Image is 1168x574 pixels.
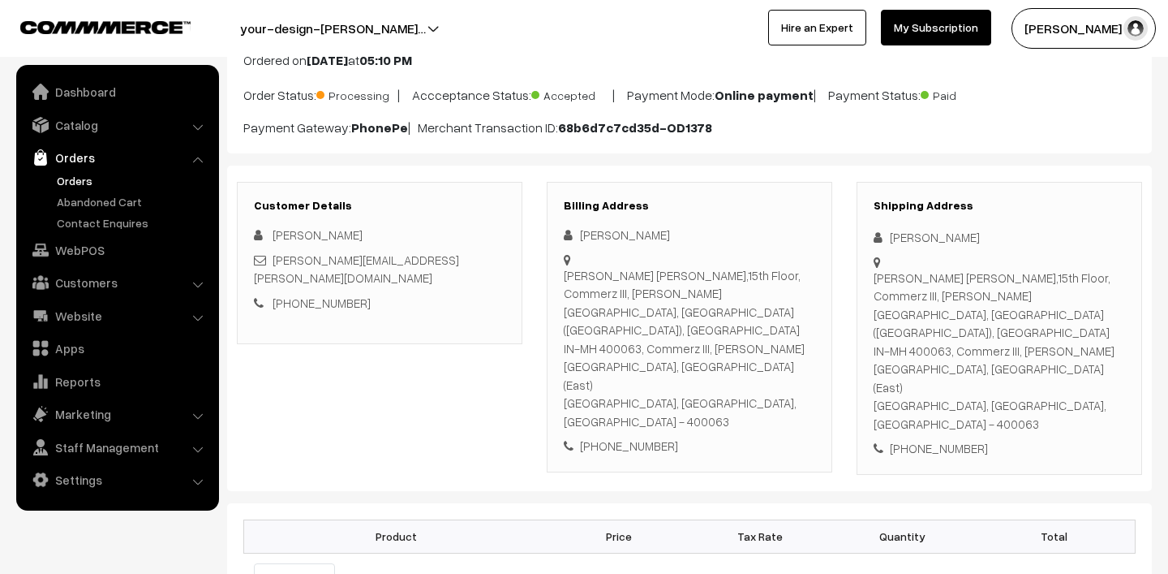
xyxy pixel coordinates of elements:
[874,199,1125,213] h3: Shipping Address
[20,334,213,363] a: Apps
[20,399,213,429] a: Marketing
[558,119,712,136] b: 68b6d7c7cd35d-OD1378
[20,16,162,36] a: COMMMERCE
[244,520,548,553] th: Product
[273,296,371,310] a: [PHONE_NUMBER]
[53,193,213,210] a: Abandoned Cart
[1011,8,1156,49] button: [PERSON_NAME] N.P
[243,118,1136,137] p: Payment Gateway: | Merchant Transaction ID:
[564,266,815,431] div: [PERSON_NAME] [PERSON_NAME],15th Floor, Commerz III, [PERSON_NAME][GEOGRAPHIC_DATA], [GEOGRAPHIC_...
[20,433,213,462] a: Staff Management
[20,77,213,106] a: Dashboard
[20,110,213,140] a: Catalog
[20,21,191,33] img: COMMMERCE
[20,235,213,265] a: WebPOS
[564,437,815,455] div: [PHONE_NUMBER]
[254,252,459,286] a: [PERSON_NAME][EMAIL_ADDRESS][PERSON_NAME][DOMAIN_NAME]
[20,367,213,396] a: Reports
[881,10,991,45] a: My Subscription
[874,228,1125,247] div: [PERSON_NAME]
[20,268,213,297] a: Customers
[874,269,1125,434] div: [PERSON_NAME] [PERSON_NAME],15th Floor, Commerz III, [PERSON_NAME][GEOGRAPHIC_DATA], [GEOGRAPHIC_...
[547,520,689,553] th: Price
[307,52,348,68] b: [DATE]
[689,520,831,553] th: Tax Rate
[1123,16,1148,41] img: user
[715,87,814,103] b: Online payment
[20,301,213,330] a: Website
[874,439,1125,458] div: [PHONE_NUMBER]
[243,50,1136,70] p: Ordered on at
[53,214,213,231] a: Contact Enquires
[768,10,866,45] a: Hire an Expert
[359,52,412,68] b: 05:10 PM
[564,199,815,213] h3: Billing Address
[20,465,213,494] a: Settings
[273,227,363,242] span: [PERSON_NAME]
[20,143,213,172] a: Orders
[316,83,397,104] span: Processing
[254,199,505,213] h3: Customer Details
[183,8,483,49] button: your-design-[PERSON_NAME]…
[351,119,408,136] b: PhonePe
[973,520,1136,553] th: Total
[531,83,612,104] span: Accepted
[831,520,973,553] th: Quantity
[53,172,213,189] a: Orders
[921,83,1002,104] span: Paid
[564,226,815,244] div: [PERSON_NAME]
[243,83,1136,105] p: Order Status: | Accceptance Status: | Payment Mode: | Payment Status:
